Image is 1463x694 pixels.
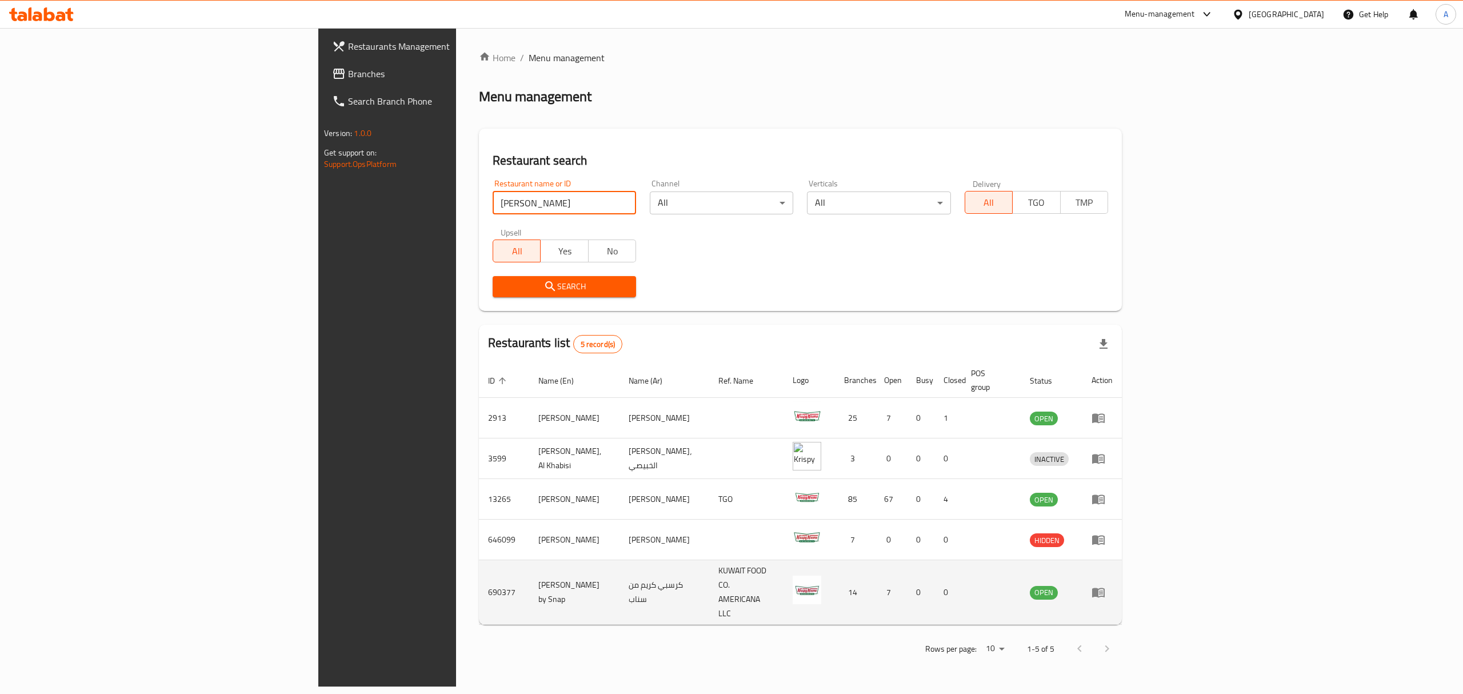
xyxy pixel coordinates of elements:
th: Open [875,363,907,398]
span: Menu management [529,51,605,65]
td: [PERSON_NAME] [529,520,619,560]
span: Search [502,280,627,294]
label: Upsell [501,228,522,236]
td: 0 [934,520,962,560]
span: Restaurants Management [348,39,554,53]
div: Menu [1092,411,1113,425]
h2: Restaurant search [493,152,1108,169]
td: 7 [835,520,875,560]
div: Menu [1092,533,1113,547]
span: Branches [348,67,554,81]
div: OPEN [1030,586,1058,600]
td: 3 [835,438,875,479]
button: TMP [1060,191,1108,214]
td: 67 [875,479,907,520]
span: Name (Ar) [629,374,677,388]
span: Yes [545,243,583,260]
a: Support.OpsPlatform [324,157,397,171]
div: Menu [1092,452,1113,465]
th: Busy [907,363,934,398]
div: [GEOGRAPHIC_DATA] [1249,8,1324,21]
div: All [807,192,950,214]
span: 1.0.0 [354,126,371,141]
th: Closed [934,363,962,398]
span: OPEN [1030,586,1058,599]
td: 0 [907,479,934,520]
td: 85 [835,479,875,520]
button: All [965,191,1013,214]
td: 25 [835,398,875,438]
img: Krispy Kreme [793,401,821,430]
div: Menu [1092,585,1113,599]
td: 7 [875,560,907,625]
td: 0 [934,438,962,479]
img: Krispy Kreme [793,523,821,552]
span: No [593,243,631,260]
td: [PERSON_NAME]، الخبيصي [619,438,709,479]
label: Delivery [973,180,1001,188]
span: ID [488,374,510,388]
span: OPEN [1030,412,1058,425]
div: INACTIVE [1030,452,1069,466]
table: enhanced table [479,363,1122,625]
nav: breadcrumb [479,51,1122,65]
div: OPEN [1030,493,1058,506]
div: All [650,192,793,214]
td: 0 [907,560,934,625]
span: A [1444,8,1448,21]
td: 14 [835,560,875,625]
span: Version: [324,126,352,141]
div: Menu [1092,492,1113,506]
span: TMP [1065,194,1104,211]
td: 0 [907,398,934,438]
th: Branches [835,363,875,398]
td: 0 [907,520,934,560]
td: 0 [934,560,962,625]
th: Logo [784,363,835,398]
td: KUWAIT FOOD CO. AMERICANA LLC [709,560,784,625]
span: 5 record(s) [574,339,622,350]
span: HIDDEN [1030,534,1064,547]
td: 0 [907,438,934,479]
td: 0 [875,520,907,560]
td: TGO [709,479,784,520]
div: Export file [1090,330,1117,358]
span: Ref. Name [718,374,768,388]
div: HIDDEN [1030,533,1064,547]
p: Rows per page: [925,642,977,656]
span: All [970,194,1008,211]
div: Rows per page: [981,640,1009,657]
img: Krispy Kreme [793,482,821,511]
input: Search for restaurant name or ID.. [493,192,636,214]
a: Search Branch Phone [323,87,563,115]
td: [PERSON_NAME] [529,398,619,438]
img: Krispy Kreme by Snap [793,576,821,604]
span: Search Branch Phone [348,94,554,108]
a: Restaurants Management [323,33,563,60]
td: 0 [875,438,907,479]
td: 1 [934,398,962,438]
td: كرسبي كريم من سناب [619,560,709,625]
span: Get support on: [324,145,377,160]
button: All [493,240,541,262]
td: [PERSON_NAME] [529,479,619,520]
td: [PERSON_NAME] [619,520,709,560]
img: Krispy Kreme, Al Khabisi [793,442,821,470]
span: Status [1030,374,1067,388]
td: 7 [875,398,907,438]
td: [PERSON_NAME] [619,479,709,520]
span: INACTIVE [1030,453,1069,466]
span: Name (En) [538,374,589,388]
span: All [498,243,536,260]
span: TGO [1017,194,1056,211]
button: Search [493,276,636,297]
td: [PERSON_NAME] [619,398,709,438]
td: 4 [934,479,962,520]
p: 1-5 of 5 [1027,642,1054,656]
button: Yes [540,240,588,262]
td: [PERSON_NAME] by Snap [529,560,619,625]
button: No [588,240,636,262]
span: POS group [971,366,1007,394]
th: Action [1082,363,1122,398]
